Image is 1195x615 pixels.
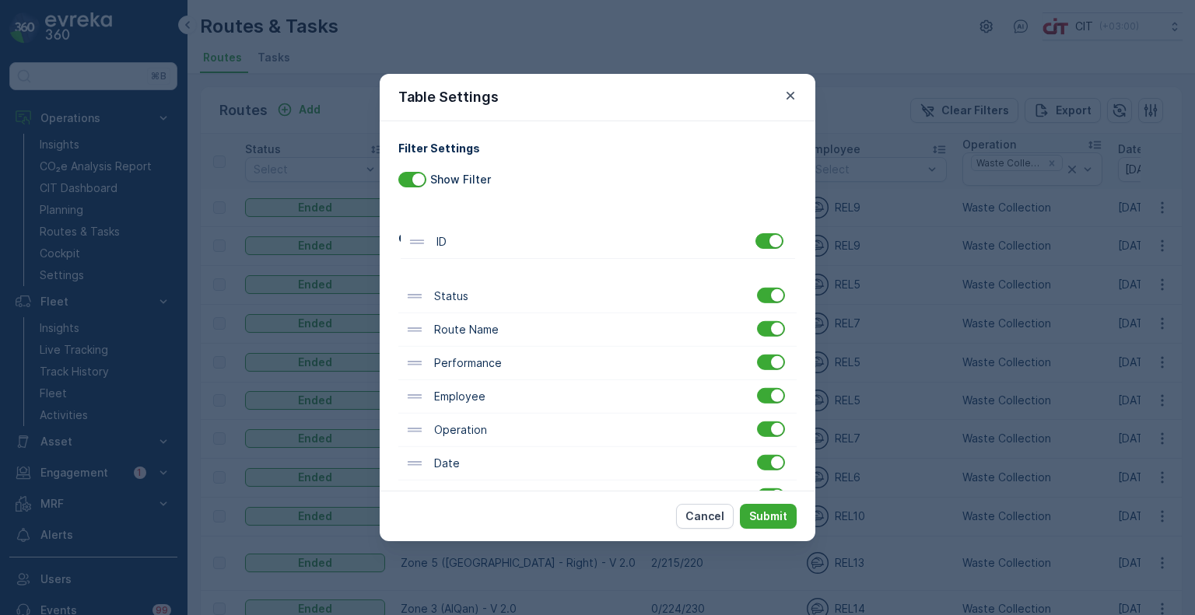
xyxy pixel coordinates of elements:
p: Cancel [685,508,724,524]
p: Show Filter [430,172,491,187]
h4: Column Settings [398,230,797,246]
button: Submit [740,504,797,529]
h4: Filter Settings [398,140,797,156]
p: Table Settings [398,86,499,108]
button: Cancel [676,504,734,529]
p: Submit [749,508,787,524]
